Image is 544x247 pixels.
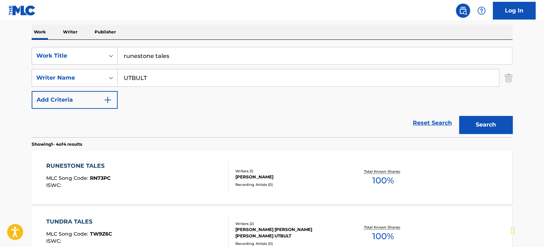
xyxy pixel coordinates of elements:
div: RUNESTONE TALES [46,162,111,170]
div: TUNDRA TALES [46,218,112,226]
span: 100 % [372,174,394,187]
div: Work Title [36,52,100,60]
button: Search [459,116,512,134]
a: Public Search [456,4,470,18]
span: RN73PC [90,175,111,181]
span: MLC Song Code : [46,175,90,181]
form: Search Form [32,47,512,137]
p: Writer [61,25,80,39]
button: Add Criteria [32,91,118,109]
a: Log In [493,2,535,20]
p: Publisher [92,25,118,39]
p: Total Known Shares: [364,225,402,230]
iframe: Chat Widget [508,213,544,247]
div: Writer Name [36,74,100,82]
img: MLC Logo [9,5,36,16]
img: 9d2ae6d4665cec9f34b9.svg [103,96,112,104]
span: MLC Song Code : [46,231,90,237]
div: Recording Artists ( 0 ) [235,241,343,246]
img: Delete Criterion [505,69,512,87]
img: help [477,6,486,15]
span: 100 % [372,230,394,243]
div: [PERSON_NAME] [235,174,343,180]
span: ISWC : [46,238,63,244]
div: Help [474,4,489,18]
img: search [459,6,467,15]
div: Recording Artists ( 0 ) [235,182,343,187]
div: Drag [511,220,515,241]
p: Work [32,25,48,39]
div: Writers ( 1 ) [235,168,343,174]
div: Writers ( 2 ) [235,221,343,226]
p: Total Known Shares: [364,169,402,174]
a: Reset Search [409,115,455,131]
a: RUNESTONE TALESMLC Song Code:RN73PCISWC:Writers (1)[PERSON_NAME]Recording Artists (0)Total Known ... [32,151,512,204]
span: TW9Z6C [90,231,112,237]
div: [PERSON_NAME] [PERSON_NAME] [PERSON_NAME] UTBULT [235,226,343,239]
p: Showing 1 - 4 of 4 results [32,141,82,147]
span: ISWC : [46,182,63,188]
